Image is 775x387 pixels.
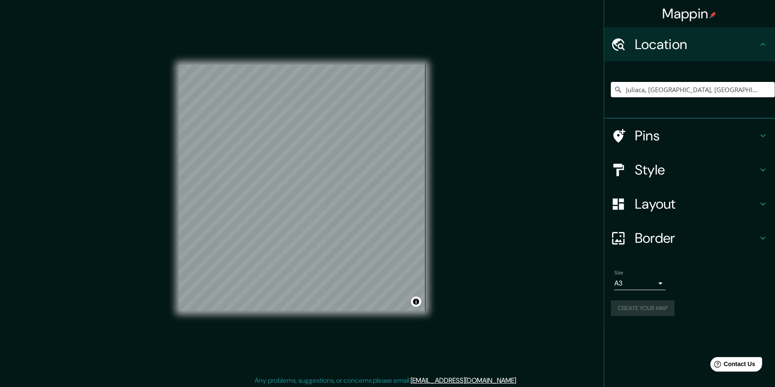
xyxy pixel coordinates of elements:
p: Any problems, suggestions, or concerns please email . [255,375,517,386]
h4: Pins [635,127,758,144]
button: Toggle attribution [411,297,421,307]
h4: Layout [635,195,758,212]
div: . [519,375,520,386]
input: Pick your city or area [611,82,775,97]
div: Pins [604,119,775,153]
h4: Mappin [663,5,717,22]
div: Style [604,153,775,187]
div: Layout [604,187,775,221]
h4: Border [635,230,758,247]
h4: Style [635,161,758,178]
canvas: Map [179,65,426,311]
h4: Location [635,36,758,53]
img: pin-icon.png [710,12,716,18]
div: A3 [614,276,666,290]
div: Location [604,27,775,61]
label: Size [614,269,623,276]
div: . [517,375,519,386]
iframe: Help widget launcher [699,354,766,378]
div: Border [604,221,775,255]
a: [EMAIL_ADDRESS][DOMAIN_NAME] [411,376,516,385]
